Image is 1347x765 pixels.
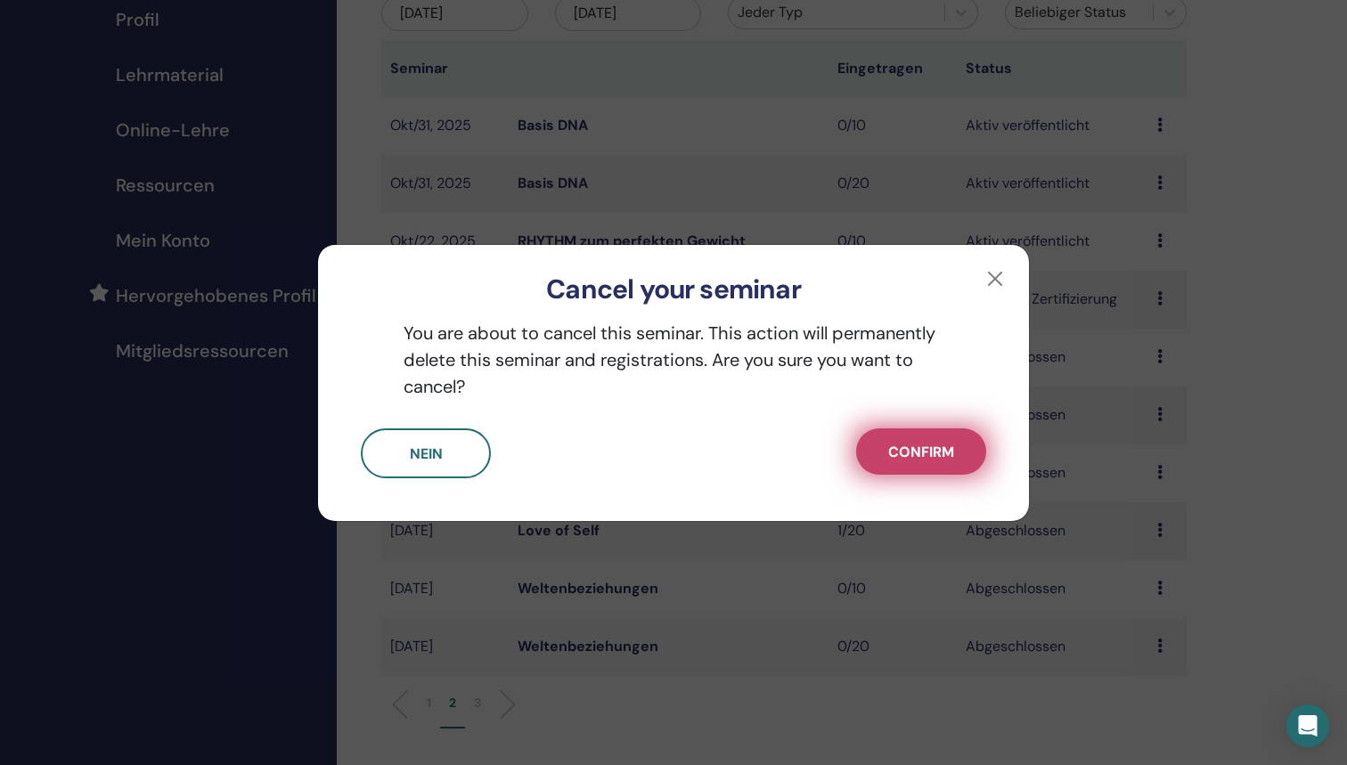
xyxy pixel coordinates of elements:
button: Nein [361,428,491,478]
button: Confirm [856,428,986,475]
p: You are about to cancel this seminar. This action will permanently delete this seminar and regist... [361,320,986,400]
h3: Cancel your seminar [347,273,1000,305]
span: Nein [410,444,443,463]
span: Confirm [888,443,954,461]
div: Open Intercom Messenger [1286,704,1329,747]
